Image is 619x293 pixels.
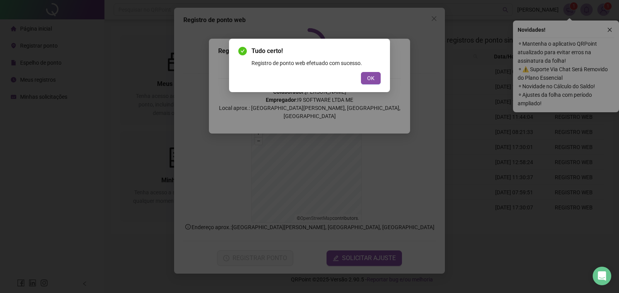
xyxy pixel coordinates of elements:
[361,72,381,84] button: OK
[593,267,611,285] div: Open Intercom Messenger
[251,46,381,56] span: Tudo certo!
[251,59,381,67] div: Registro de ponto web efetuado com sucesso.
[238,47,247,55] span: check-circle
[367,74,374,82] span: OK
